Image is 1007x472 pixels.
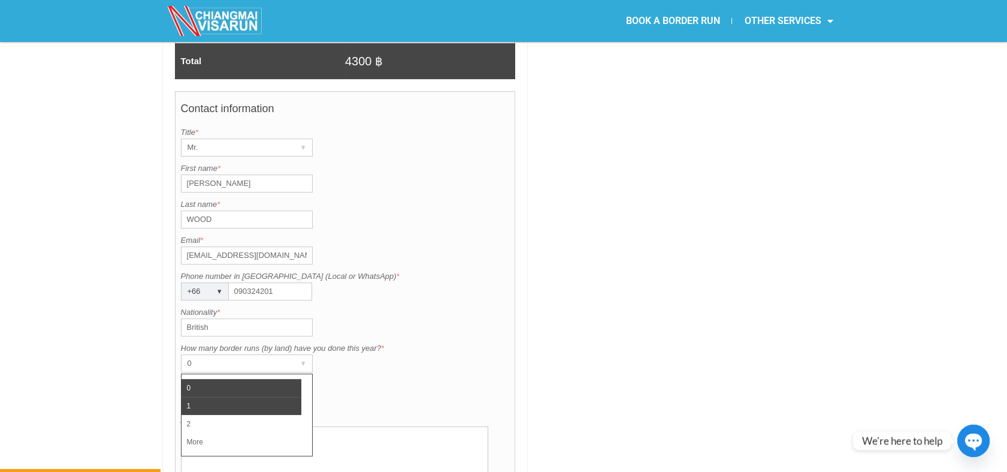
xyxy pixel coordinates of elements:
li: 0 [182,379,301,397]
div: +66 [182,283,205,300]
div: ▾ [211,283,228,300]
a: OTHER SERVICES [732,7,845,35]
li: 2 [182,415,301,433]
li: 1 [182,397,301,415]
td: 4300 ฿ [345,43,515,79]
td: Total [175,43,345,79]
label: Last name [181,199,510,211]
nav: Menu [503,7,845,35]
li: More [182,433,301,451]
label: Nationality [181,306,510,318]
label: Additional request if any [181,414,510,426]
div: ▾ [295,355,312,372]
a: BOOK A BORDER RUN [613,7,731,35]
div: 0 [182,355,289,372]
div: Mr. [182,139,289,156]
label: How many border runs (by land) have you done this year? [181,342,510,354]
h4: Contact information [181,97,510,127]
label: First name [181,163,510,175]
div: ▾ [295,139,312,156]
label: Title [181,127,510,139]
label: Phone number in [GEOGRAPHIC_DATA] (Local or WhatsApp) [181,270,510,282]
label: Pick me up at: [181,378,510,390]
label: Email [181,235,510,246]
